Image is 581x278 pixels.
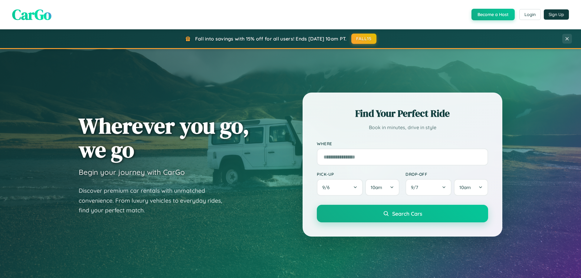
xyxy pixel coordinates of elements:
[317,107,488,120] h2: Find Your Perfect Ride
[322,185,333,190] span: 9 / 6
[317,123,488,132] p: Book in minutes, drive in style
[405,179,451,196] button: 9/7
[351,34,377,44] button: FALL15
[544,9,569,20] button: Sign Up
[317,172,399,177] label: Pick-up
[411,185,421,190] span: 9 / 7
[365,179,399,196] button: 10am
[371,185,382,190] span: 10am
[79,168,185,177] h3: Begin your journey with CarGo
[519,9,541,20] button: Login
[12,5,51,25] span: CarGo
[79,114,249,162] h1: Wherever you go, we go
[459,185,471,190] span: 10am
[317,179,363,196] button: 9/6
[195,36,347,42] span: Fall into savings with 15% off for all users! Ends [DATE] 10am PT.
[454,179,488,196] button: 10am
[392,210,422,217] span: Search Cars
[471,9,515,20] button: Become a Host
[317,205,488,222] button: Search Cars
[317,141,488,146] label: Where
[405,172,488,177] label: Drop-off
[79,186,230,215] p: Discover premium car rentals with unmatched convenience. From luxury vehicles to everyday rides, ...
